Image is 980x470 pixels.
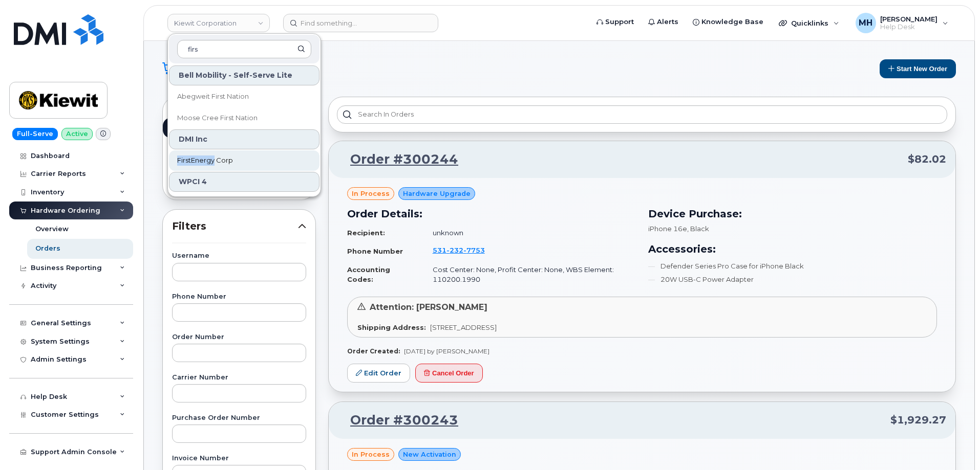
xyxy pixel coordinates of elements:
button: Start New Order [880,59,956,78]
span: Abegweit First Nation [177,92,249,102]
span: iPhone 16e [648,225,687,233]
strong: Phone Number [347,247,403,255]
span: 232 [446,246,463,254]
input: Search in orders [337,105,947,124]
a: Order #300243 [338,411,458,430]
span: in process [352,189,390,198]
span: $1,929.27 [890,413,946,428]
span: [STREET_ADDRESS] [430,323,497,331]
h3: Accessories: [648,241,937,257]
button: Cancel Order [415,364,483,383]
span: 7753 [463,246,485,254]
a: Moose Cree First Nation [169,108,319,128]
h3: Device Purchase: [648,206,937,221]
label: Username [172,253,306,259]
td: Cost Center: None, Profit Center: None, WBS Element: 110200.1990 [423,261,636,288]
span: in process [352,450,390,459]
div: WPCI 4 [169,172,319,192]
span: Filters [172,219,298,234]
label: Invoice Number [172,455,306,462]
td: unknown [423,224,636,242]
a: Order #300244 [338,150,458,169]
label: Purchase Order Number [172,415,306,421]
label: Order Number [172,334,306,341]
a: Cancelled Orders604 [163,179,315,199]
a: Open Orders52 [163,118,315,138]
a: Edit Order [347,364,410,383]
span: New Activation [403,450,456,459]
span: Hardware Upgrade [403,189,471,198]
span: $82.02 [908,152,946,167]
span: 531 [433,246,485,254]
span: Attention: [PERSON_NAME] [370,302,487,312]
span: [DATE] by [PERSON_NAME] [404,347,489,355]
a: Processed Orders52 [163,138,315,159]
div: DMI Inc [169,129,319,149]
h3: Order Details: [347,206,636,221]
a: FirstEnergy Corp [169,150,319,171]
strong: Order Created: [347,347,400,355]
span: , Black [687,225,709,233]
div: Bell Mobility - Self-Serve Lite [169,65,319,85]
strong: Recipient: [347,229,385,237]
iframe: Messenger Launcher [935,426,972,462]
a: Closed Orders1789 [163,159,315,179]
label: Carrier Number [172,374,306,381]
strong: Accounting Codes: [347,265,390,283]
li: 20W USB-C Power Adapter [648,275,937,284]
span: Moose Cree First Nation [177,113,258,123]
label: Phone Number [172,294,306,300]
a: All Orders2497 [163,97,315,118]
a: Abegweit First Nation [169,86,319,107]
strong: Shipping Address: [357,323,426,331]
span: FirstEnergy Corp [177,155,233,166]
input: Search [177,40,311,58]
li: Defender Series Pro Case for iPhone Black [648,261,937,271]
a: 5312327753 [433,246,497,254]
